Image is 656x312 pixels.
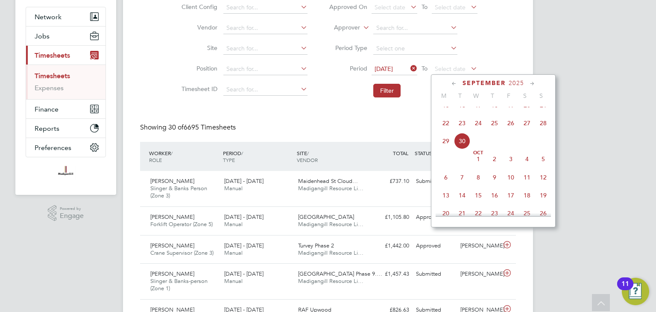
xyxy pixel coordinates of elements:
span: 24 [470,115,486,131]
span: Slinger & Banks Person (Zone 3) [150,185,207,199]
span: TYPE [223,156,235,163]
span: Manual [224,185,243,192]
div: [PERSON_NAME] [457,267,501,281]
span: 15 [470,187,486,203]
span: [PERSON_NAME] [150,242,194,249]
a: Expenses [35,84,64,92]
label: Period [329,65,367,72]
span: 19 [535,187,551,203]
input: Search for... [223,84,307,96]
span: 17 [503,187,519,203]
span: Timesheets [35,51,70,59]
div: 11 [621,284,629,295]
div: Approved [413,239,457,253]
span: 8 [470,169,486,185]
span: Oct [470,151,486,155]
span: 3 [503,151,519,167]
a: Go to home page [26,166,106,180]
label: Approver [322,24,360,32]
span: 26 [503,115,519,131]
span: [PERSON_NAME] [150,213,194,221]
button: Preferences [26,138,105,157]
input: Search for... [223,63,307,75]
span: 13 [438,187,454,203]
span: 25 [519,205,535,221]
span: TOTAL [393,150,408,156]
span: T [452,92,468,100]
span: 12 [535,169,551,185]
span: T [484,92,501,100]
span: / [307,150,309,156]
span: Engage [60,212,84,220]
span: 1 [470,151,486,167]
span: 22 [438,115,454,131]
span: 25 [486,115,503,131]
span: Network [35,13,61,21]
span: Forklift Operator (Zone 5) [150,221,213,228]
span: [DATE] - [DATE] [224,242,264,249]
span: W [468,92,484,100]
span: Madigangill Resource Li… [298,185,363,192]
div: Submitted [413,267,457,281]
span: 16 [486,187,503,203]
label: Timesheet ID [179,85,217,93]
span: Manual [224,277,243,285]
div: WORKER [147,145,221,168]
span: [DATE] - [DATE] [224,270,264,277]
label: Client Config [179,3,217,11]
label: Approved On [329,3,367,11]
span: Madigangill Resource Li… [298,277,363,285]
span: 5 [535,151,551,167]
span: Manual [224,249,243,256]
label: Period Type [329,44,367,52]
span: 2 [486,151,503,167]
label: Site [179,44,217,52]
span: Turvey Phase 2 [298,242,334,249]
span: Madigangill Resource Li… [298,221,363,228]
span: Reports [35,124,59,132]
div: Approved [413,210,457,224]
span: 9 [486,169,503,185]
button: Jobs [26,26,105,45]
span: 22 [470,205,486,221]
span: 6695 Timesheets [168,123,236,132]
input: Search for... [373,22,457,34]
span: Jobs [35,32,50,40]
span: Madigangill Resource Li… [298,249,363,256]
a: Powered byEngage [48,205,84,221]
label: Position [179,65,217,72]
span: Select date [435,3,466,11]
div: PERIOD [221,145,295,168]
span: 30 of [168,123,184,132]
span: 30 [454,133,470,149]
div: £1,457.43 [368,267,413,281]
span: 28 [535,115,551,131]
span: [GEOGRAPHIC_DATA] Phase 9.… [298,270,382,277]
span: 23 [454,115,470,131]
div: SITE [295,145,369,168]
span: September [463,79,506,87]
span: 26 [535,205,551,221]
div: [PERSON_NAME] [457,239,501,253]
div: £1,105.80 [368,210,413,224]
div: Timesheets [26,65,105,99]
button: Finance [26,100,105,118]
span: 14 [454,187,470,203]
span: F [501,92,517,100]
div: £1,442.00 [368,239,413,253]
label: Vendor [179,24,217,31]
span: [DATE] [375,65,393,73]
span: [PERSON_NAME] [150,177,194,185]
input: Search for... [223,22,307,34]
span: S [517,92,533,100]
button: Filter [373,84,401,97]
span: 21 [454,205,470,221]
span: / [241,150,243,156]
span: Preferences [35,144,71,152]
div: £737.10 [368,174,413,188]
span: 10 [503,169,519,185]
a: Timesheets [35,72,70,80]
span: 24 [503,205,519,221]
span: 18 [519,187,535,203]
img: madigangill-logo-retina.png [56,166,75,180]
